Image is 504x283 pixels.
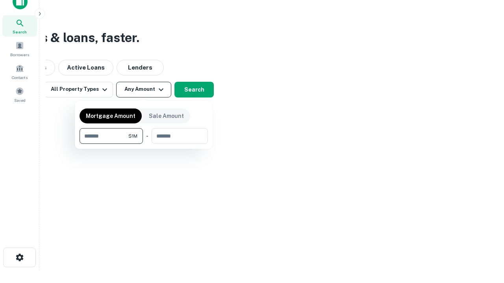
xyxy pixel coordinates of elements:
[128,132,137,140] span: $1M
[146,128,148,144] div: -
[149,112,184,120] p: Sale Amount
[465,220,504,258] iframe: Chat Widget
[86,112,135,120] p: Mortgage Amount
